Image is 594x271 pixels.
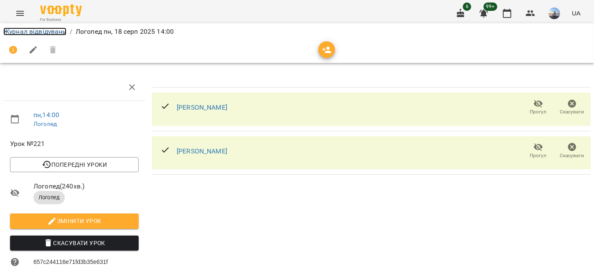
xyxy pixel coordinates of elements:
li: / [70,27,72,37]
button: Скасувати [555,139,589,163]
p: Логопед пн, 18 серп 2025 14:00 [76,27,174,37]
a: пн , 14:00 [33,111,59,119]
span: Скасувати [560,152,584,159]
button: Змінити урок [10,213,139,228]
button: Menu [10,3,30,23]
span: UA [572,9,581,18]
button: UA [569,5,584,21]
span: Змінити урок [17,216,132,226]
span: Скасувати Урок [17,238,132,248]
span: Урок №221 [10,139,139,149]
span: 6 [463,3,471,11]
a: [PERSON_NAME] [177,147,227,155]
a: Логопед [33,120,57,127]
img: a5695baeaf149ad4712b46ffea65b4f5.jpg [548,8,560,19]
a: [PERSON_NAME] [177,103,227,111]
img: Voopty Logo [40,4,82,16]
button: Попередні уроки [10,157,139,172]
span: Прогул [530,108,547,115]
li: 657c244116e71fd3b35e631f [3,254,145,271]
span: Прогул [530,152,547,159]
span: 99+ [484,3,498,11]
span: Логопед ( 240 хв. ) [33,181,139,191]
span: Скасувати [560,108,584,115]
span: Логопед [33,194,65,201]
button: Скасувати [555,96,589,119]
a: Журнал відвідувань [3,28,66,35]
span: For Business [40,17,82,23]
button: Прогул [521,139,555,163]
button: Скасувати Урок [10,236,139,251]
nav: breadcrumb [3,27,591,37]
span: Попередні уроки [17,160,132,170]
button: Прогул [521,96,555,119]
